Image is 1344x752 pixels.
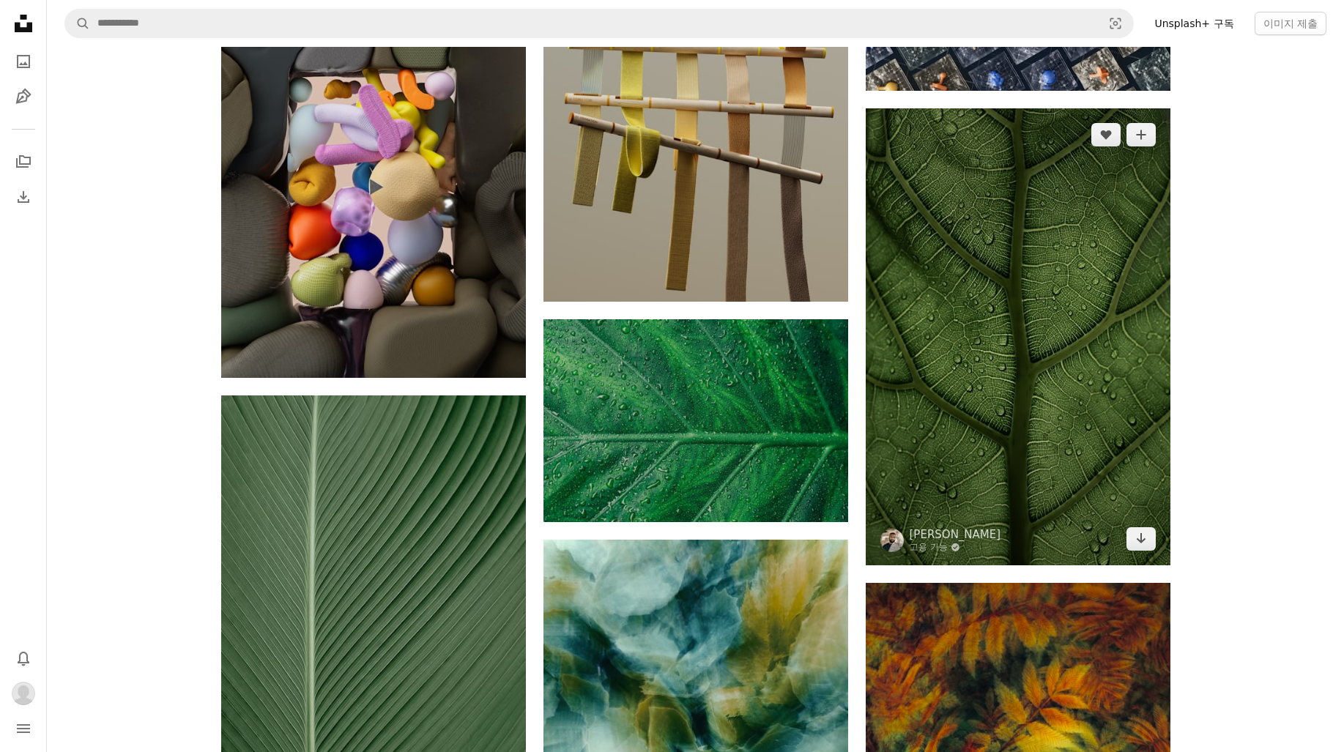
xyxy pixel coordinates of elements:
a: 대나무 막대기 그룹 [543,105,848,118]
button: 메뉴 [9,714,38,743]
a: Unsplash+ 구독 [1146,12,1242,35]
a: [PERSON_NAME] [910,527,1001,542]
img: 물방울이 있는 녹색 잎사귀 클로즈업 [866,108,1170,565]
img: 사용자 eclu para의 아바타 [12,682,35,705]
a: 일러스트 [9,82,38,111]
button: 컬렉션에 추가 [1126,123,1156,146]
a: 차에 다채로운 계란 그룹 [221,181,526,194]
button: 이미지 제출 [1255,12,1326,35]
img: Clay Banks의 프로필로 이동 [880,529,904,552]
a: 사진 [9,47,38,76]
a: 다운로드 [1126,527,1156,551]
a: 홈 — Unsplash [9,9,38,41]
a: 녹색과 흰색 줄무늬 섬유 [221,622,526,635]
a: 물방울이 있는 녹색 잎사귀 클로즈업 [866,330,1170,343]
button: 좋아요 [1091,123,1121,146]
button: 시각적 검색 [1098,10,1133,37]
button: Unsplash 검색 [65,10,90,37]
button: 프로필 [9,679,38,708]
form: 사이트 전체에서 이미지 찾기 [64,9,1134,38]
a: 컬렉션 [9,147,38,176]
img: 녹색 잎에 물방울 [543,319,848,522]
a: 다운로드 내역 [9,182,38,212]
a: 녹색 잎에 물방울 [543,414,848,427]
button: 알림 [9,644,38,673]
a: 고용 가능 [910,542,1001,554]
